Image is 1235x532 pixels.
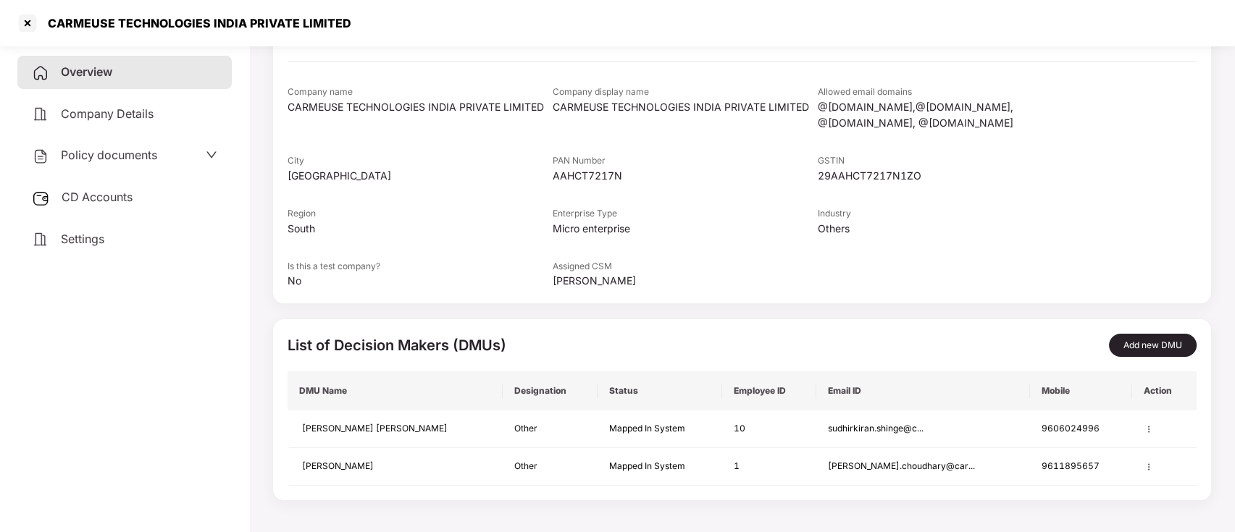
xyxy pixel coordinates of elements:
div: Micro enterprise [553,221,818,237]
div: [GEOGRAPHIC_DATA] [288,168,553,184]
div: Mapped In System [609,422,711,436]
th: Action [1132,371,1197,410]
span: Settings [61,232,104,246]
div: Is this a test company? [288,260,553,274]
span: down [206,149,217,161]
div: Industry [818,207,1083,221]
img: svg+xml;base64,PHN2ZyB3aWR0aD0iMjUiIGhlaWdodD0iMjQiIHZpZXdCb3g9IjAgMCAyNSAyNCIgZmlsbD0ibm9uZSIgeG... [32,190,50,207]
img: svg+xml;base64,PHN2ZyB4bWxucz0iaHR0cDovL3d3dy53My5vcmcvMjAwMC9zdmciIHdpZHRoPSIyNCIgaGVpZ2h0PSIyNC... [32,231,49,248]
span: Company Details [61,106,154,121]
img: manage [1144,424,1154,434]
th: DMU Name [288,371,503,410]
div: Assigned CSM [553,260,818,274]
td: 10 [722,410,817,448]
img: manage [1144,462,1154,472]
span: Policy documents [61,148,157,162]
span: List of Decision Makers (DMUs) [288,337,506,354]
div: Region [288,207,553,221]
div: 29AAHCT7217N1ZO [818,168,1083,184]
button: Add new DMU [1109,334,1197,357]
span: Other [514,423,537,434]
td: [PERSON_NAME] [PERSON_NAME] [288,410,503,448]
img: svg+xml;base64,PHN2ZyB4bWxucz0iaHR0cDovL3d3dy53My5vcmcvMjAwMC9zdmciIHdpZHRoPSIyNCIgaGVpZ2h0PSIyNC... [32,106,49,123]
th: Mobile [1030,371,1132,410]
div: CARMEUSE TECHNOLOGIES INDIA PRIVATE LIMITED [39,16,351,30]
th: Email ID [816,371,1030,410]
div: CARMEUSE TECHNOLOGIES INDIA PRIVATE LIMITED [553,99,818,115]
div: [PERSON_NAME] [553,273,818,289]
th: Employee ID [722,371,817,410]
div: City [288,154,553,168]
div: Company name [288,85,553,99]
span: CD Accounts [62,190,133,204]
span: Overview [61,64,112,79]
th: Designation [503,371,598,410]
img: svg+xml;base64,PHN2ZyB4bWxucz0iaHR0cDovL3d3dy53My5vcmcvMjAwMC9zdmciIHdpZHRoPSIyNCIgaGVpZ2h0PSIyNC... [32,64,49,82]
div: @[DOMAIN_NAME],@[DOMAIN_NAME], @[DOMAIN_NAME], @[DOMAIN_NAME] [818,99,1083,131]
div: Mapped In System [609,460,711,473]
span: Other [514,460,537,471]
td: [PERSON_NAME] [288,448,503,486]
div: 9606024996 [1042,422,1121,436]
div: CARMEUSE TECHNOLOGIES INDIA PRIVATE LIMITED [288,99,553,115]
div: Enterprise Type [553,207,818,221]
div: AAHCT7217N [553,168,818,184]
td: 1 [722,448,817,486]
th: Status [598,371,722,410]
div: Allowed email domains [818,85,1083,99]
img: svg+xml;base64,PHN2ZyB4bWxucz0iaHR0cDovL3d3dy53My5vcmcvMjAwMC9zdmciIHdpZHRoPSIyNCIgaGVpZ2h0PSIyNC... [32,148,49,165]
div: Company display name [553,85,818,99]
div: South [288,221,553,237]
div: GSTIN [818,154,1083,168]
div: [PERSON_NAME].choudhary@car... [828,460,1018,473]
div: PAN Number [553,154,818,168]
div: No [288,273,553,289]
div: 9611895657 [1042,460,1121,473]
div: Others [818,221,1083,237]
div: sudhirkiran.shinge@c... [828,422,1018,436]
